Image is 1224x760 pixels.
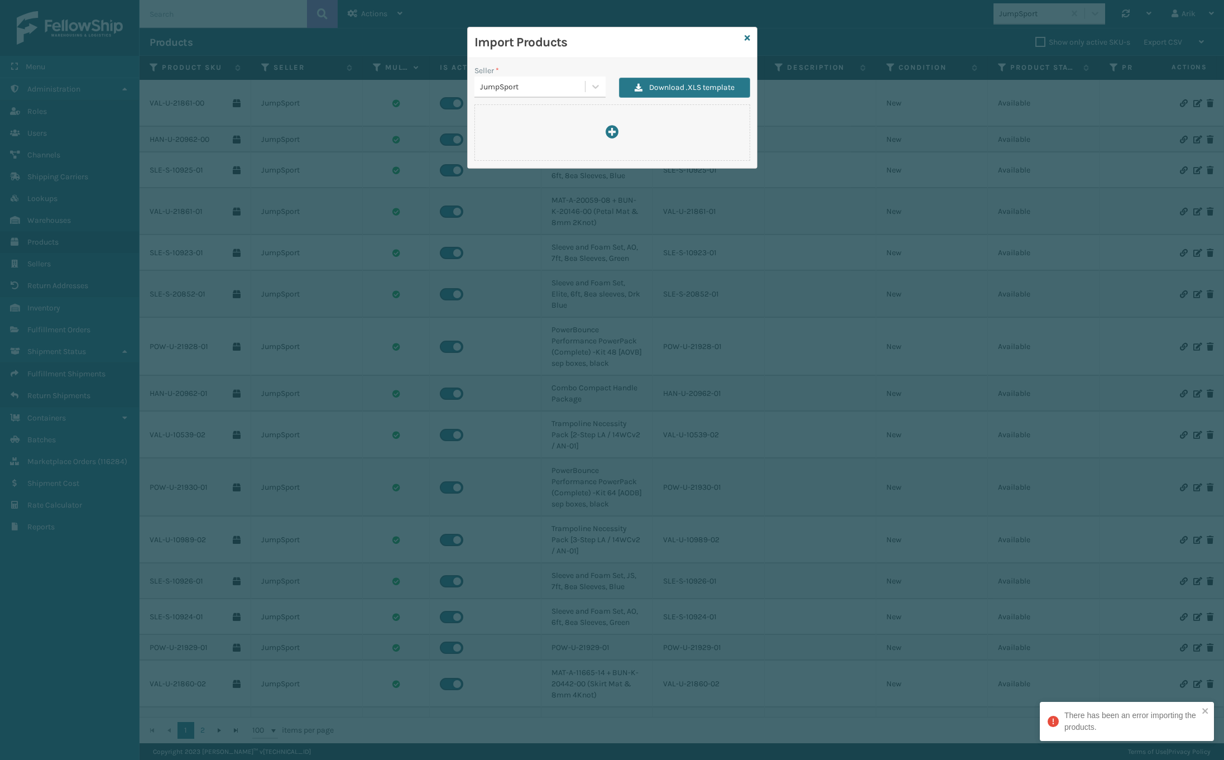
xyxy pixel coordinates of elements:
[1064,710,1198,733] div: There has been an error importing the products.
[480,81,586,93] div: JumpSport
[474,65,499,77] label: Seller
[474,34,740,51] h3: Import Products
[619,78,750,98] button: Download .XLS template
[1202,706,1209,717] button: close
